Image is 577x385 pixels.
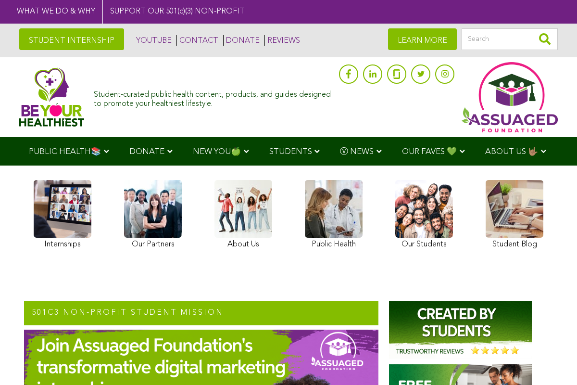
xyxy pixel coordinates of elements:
[14,137,563,166] div: Navigation Menu
[388,28,457,50] a: LEARN MORE
[24,301,378,326] h2: 501c3 NON-PROFIT STUDENT MISSION
[462,28,558,50] input: Search
[29,148,101,156] span: PUBLIC HEALTH📚
[19,28,124,50] a: STUDENT INTERNSHIP
[264,35,300,46] a: REVIEWS
[393,69,400,79] img: glassdoor
[94,86,334,109] div: Student-curated public health content, products, and guides designed to promote your healthiest l...
[340,148,374,156] span: Ⓥ NEWS
[269,148,312,156] span: STUDENTS
[134,35,172,46] a: YOUTUBE
[19,67,84,127] img: Assuaged
[389,301,532,359] img: Assuaged-Foundation-Student-Internship-Opportunity-Reviews-Mission-GIPHY-2
[223,35,260,46] a: DONATE
[485,148,538,156] span: ABOUT US 🤟🏽
[402,148,457,156] span: OUR FAVES 💚
[529,339,577,385] iframe: Chat Widget
[193,148,241,156] span: NEW YOU🍏
[129,148,164,156] span: DONATE
[462,62,558,132] img: Assuaged App
[176,35,218,46] a: CONTACT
